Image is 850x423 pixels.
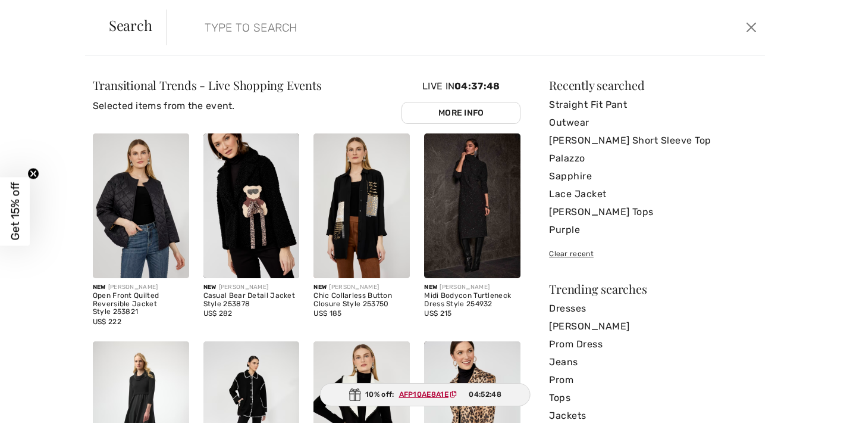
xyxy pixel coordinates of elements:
span: New [203,284,217,291]
button: Close teaser [27,168,39,180]
img: Open Front Quilted Reversible Jacket Style 253821. Black [93,133,189,278]
img: Casual Bear Detail Jacket Style 253878. Black/cheetah [203,133,300,278]
div: Casual Bear Detail Jacket Style 253878 [203,292,300,309]
a: Lace Jacket [549,185,757,203]
span: US$ 215 [424,309,451,318]
a: Purple [549,221,757,239]
span: New [93,284,106,291]
div: [PERSON_NAME] [313,283,410,292]
div: [PERSON_NAME] [424,283,520,292]
span: 04:37:48 [454,80,500,92]
a: [PERSON_NAME] Short Sleeve Top [549,132,757,150]
div: Open Front Quilted Reversible Jacket Style 253821 [93,292,189,316]
a: Prom Dress [549,335,757,353]
span: New [424,284,437,291]
div: Live In [402,79,520,124]
span: Get 15% off [8,182,22,241]
a: Straight Fit Pant [549,96,757,114]
span: US$ 185 [313,309,341,318]
a: [PERSON_NAME] [549,318,757,335]
img: Gift.svg [349,388,360,401]
a: [PERSON_NAME] Tops [549,203,757,221]
div: Trending searches [549,283,757,295]
div: Clear recent [549,248,757,259]
div: Recently searched [549,79,757,91]
img: Midi Bodycon Turtleneck Dress Style 254932. Black [424,133,520,278]
a: Sapphire [549,167,757,185]
button: Close [742,18,760,37]
a: Palazzo [549,150,757,167]
span: Transitional Trends - Live Shopping Events [93,77,322,93]
span: Chat [28,8,52,19]
a: Dresses [549,300,757,318]
ins: AFP10AE8A1E [399,390,448,399]
a: More Info [402,102,520,124]
div: Midi Bodycon Turtleneck Dress Style 254932 [424,292,520,309]
div: [PERSON_NAME] [93,283,189,292]
a: Tops [549,389,757,407]
a: Jeans [549,353,757,371]
p: Selected items from the event. [93,99,322,113]
img: Chic Collarless Button Closure Style 253750. Black/Gold [313,133,410,278]
a: Outwear [549,114,757,132]
span: Search [109,18,152,32]
a: Prom [549,371,757,389]
span: US$ 222 [93,318,121,326]
input: TYPE TO SEARCH [196,10,606,45]
div: 10% off: [319,383,531,406]
span: US$ 282 [203,309,233,318]
span: New [313,284,327,291]
div: Chic Collarless Button Closure Style 253750 [313,292,410,309]
span: 04:52:48 [469,389,501,400]
div: [PERSON_NAME] [203,283,300,292]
